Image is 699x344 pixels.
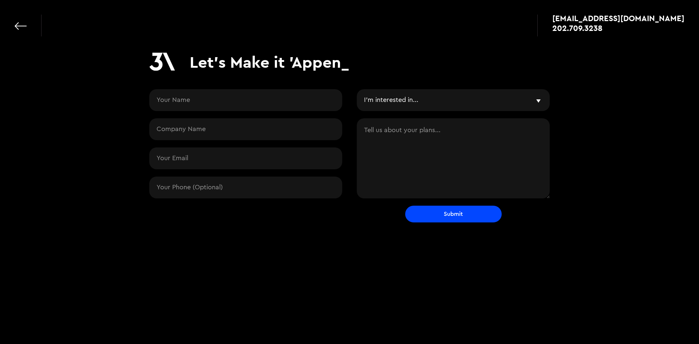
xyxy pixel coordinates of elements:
[405,206,502,222] input: Submit
[190,52,349,72] h1: Let's Make it 'Appen_
[552,24,603,32] div: 202.709.3238
[149,89,550,222] form: Contact Request
[552,15,684,22] a: [EMAIL_ADDRESS][DOMAIN_NAME]
[149,118,342,140] input: Company Name
[149,177,342,198] input: Your Phone (Optional)
[552,24,684,32] a: 202.709.3238
[149,147,342,169] input: Your Email
[149,89,342,111] input: Your Name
